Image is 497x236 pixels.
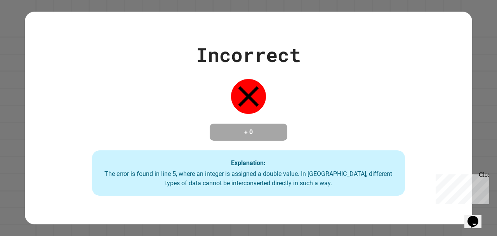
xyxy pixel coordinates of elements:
[217,127,280,137] h4: + 0
[433,171,489,204] iframe: chat widget
[100,169,397,188] div: The error is found in line 5, where an integer is assigned a double value. In [GEOGRAPHIC_DATA], ...
[231,159,266,166] strong: Explanation:
[464,205,489,228] iframe: chat widget
[196,40,301,69] div: Incorrect
[3,3,54,49] div: Chat with us now!Close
